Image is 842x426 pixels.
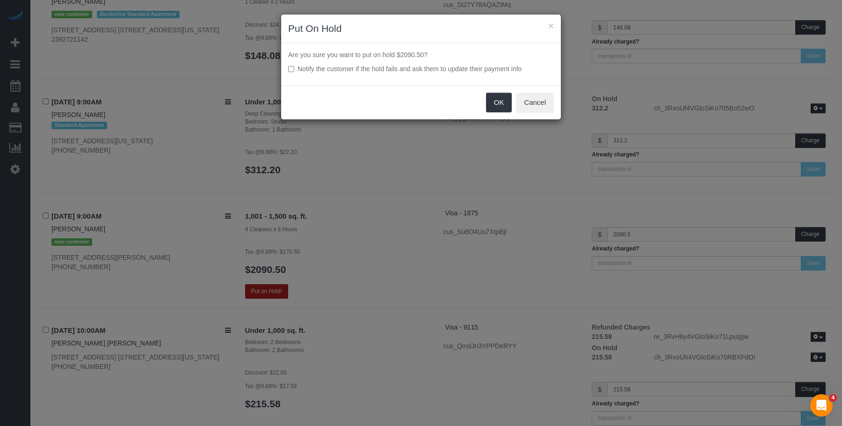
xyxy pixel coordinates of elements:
[288,51,428,59] span: Are you sure you want to put on hold $2090.50?
[281,15,561,119] sui-modal: Put On Hold
[486,93,512,112] button: OK
[288,66,294,72] input: Notify the customer if the hold fails and ask them to update their payment info
[810,394,833,417] iframe: Intercom live chat
[829,394,837,402] span: 4
[288,64,554,73] label: Notify the customer if the hold fails and ask them to update their payment info
[516,93,554,112] button: Cancel
[548,21,554,30] button: ×
[288,22,554,36] h3: Put On Hold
